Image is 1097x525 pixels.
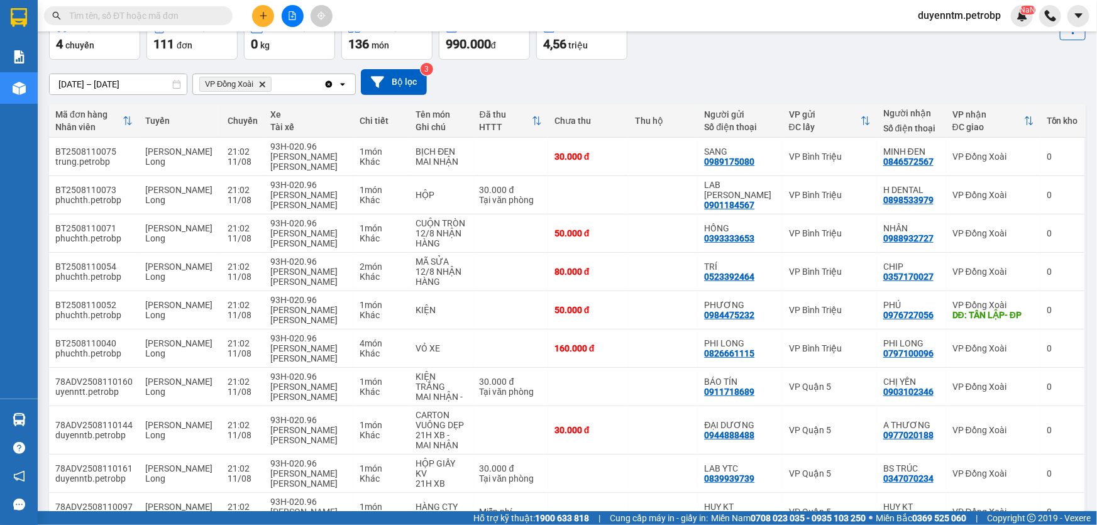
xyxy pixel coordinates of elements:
[473,511,589,525] span: Hỗ trợ kỹ thuật:
[228,262,258,272] div: 21:02
[439,14,530,60] button: Đã thu990.000đ
[704,146,776,157] div: SANG
[704,430,754,440] div: 0944888488
[952,310,1034,320] div: DĐ: TÂN LẬP- ĐP
[883,123,940,133] div: Số điện thoại
[1047,267,1078,277] div: 0
[554,152,622,162] div: 30.000 đ
[491,40,496,50] span: đ
[228,348,258,358] div: 11/08
[145,116,215,126] div: Tuyến
[244,14,335,60] button: Khối lượng0kg
[416,372,466,392] div: KIỆN TRẮNG
[55,262,133,272] div: BT2508110054
[883,262,940,272] div: CHIP
[360,195,403,205] div: Khác
[1067,5,1089,27] button: caret-down
[883,377,940,387] div: CHỊ YẾN
[270,458,347,468] div: 93H-020.96
[55,430,133,440] div: duyenntb.petrobp
[49,14,140,60] button: Chuyến4chuyến
[883,430,934,440] div: 0977020188
[55,122,123,132] div: Nhân viên
[883,146,940,157] div: MINH ĐEN
[1047,305,1078,315] div: 0
[751,513,866,523] strong: 0708 023 035 - 0935 103 250
[177,40,192,50] span: đơn
[13,499,25,511] span: message
[883,310,934,320] div: 0976727056
[704,348,754,358] div: 0826661115
[554,425,622,435] div: 30.000 đ
[228,502,258,512] div: 21:02
[145,463,212,484] span: [PERSON_NAME] Long
[704,272,754,282] div: 0523392464
[348,36,369,52] span: 136
[416,218,466,228] div: CUỘN TRÒN
[228,300,258,310] div: 21:02
[704,233,754,243] div: 0393333653
[317,11,326,20] span: aim
[228,272,258,282] div: 11/08
[789,122,861,132] div: ĐC lấy
[288,11,297,20] span: file-add
[270,372,347,382] div: 93H-020.96
[252,5,274,27] button: plus
[1047,507,1078,517] div: 0
[416,190,466,200] div: HỘP
[270,152,347,172] div: [PERSON_NAME] [PERSON_NAME]
[883,223,940,233] div: NHÂN
[372,40,389,50] span: món
[416,410,466,430] div: CARTON VUÔNG DẸP
[789,305,871,315] div: VP Bình Triệu
[883,387,934,397] div: 0903102346
[535,513,589,523] strong: 1900 633 818
[869,516,873,521] span: ⚪️
[55,157,133,167] div: trung.petrobp
[536,14,627,60] button: Chưa thu4,56 triệu
[883,420,940,430] div: A THƯƠNG
[55,223,133,233] div: BT2508110071
[360,463,403,473] div: 1 món
[360,387,403,397] div: Khác
[13,470,25,482] span: notification
[912,513,966,523] strong: 0369 525 060
[952,507,1034,517] div: VP Đồng Xoài
[883,338,940,348] div: PHI LONG
[13,413,26,426] img: warehouse-icon
[270,122,347,132] div: Tài xế
[360,310,403,320] div: Khác
[416,478,466,489] div: 21H XB
[480,507,542,517] div: Miễn phí
[228,463,258,473] div: 21:02
[270,141,347,152] div: 93H-020.96
[704,262,776,272] div: TRÍ
[543,36,566,52] span: 4,56
[952,343,1034,353] div: VP Đồng Xoài
[610,511,708,525] span: Cung cấp máy in - giấy in:
[341,14,433,60] button: Số lượng136món
[883,502,940,512] div: HUY KT
[480,122,532,132] div: HTTT
[13,50,26,64] img: solution-icon
[251,36,258,52] span: 0
[1073,10,1084,21] span: caret-down
[711,511,866,525] span: Miền Nam
[270,109,347,119] div: Xe
[228,233,258,243] div: 11/08
[145,300,212,320] span: [PERSON_NAME] Long
[260,40,270,50] span: kg
[789,152,871,162] div: VP Bình Triệu
[416,458,466,478] div: HỘP GIẤY KV
[908,8,1011,23] span: duyenntm.petrobp
[228,116,258,126] div: Chuyến
[270,228,347,248] div: [PERSON_NAME] [PERSON_NAME]
[952,468,1034,478] div: VP Đồng Xoài
[480,185,542,195] div: 30.000 đ
[270,343,347,363] div: [PERSON_NAME] [PERSON_NAME]
[883,473,934,484] div: 0347070234
[228,420,258,430] div: 21:02
[360,146,403,157] div: 1 món
[360,223,403,233] div: 1 món
[270,267,347,287] div: [PERSON_NAME] [PERSON_NAME]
